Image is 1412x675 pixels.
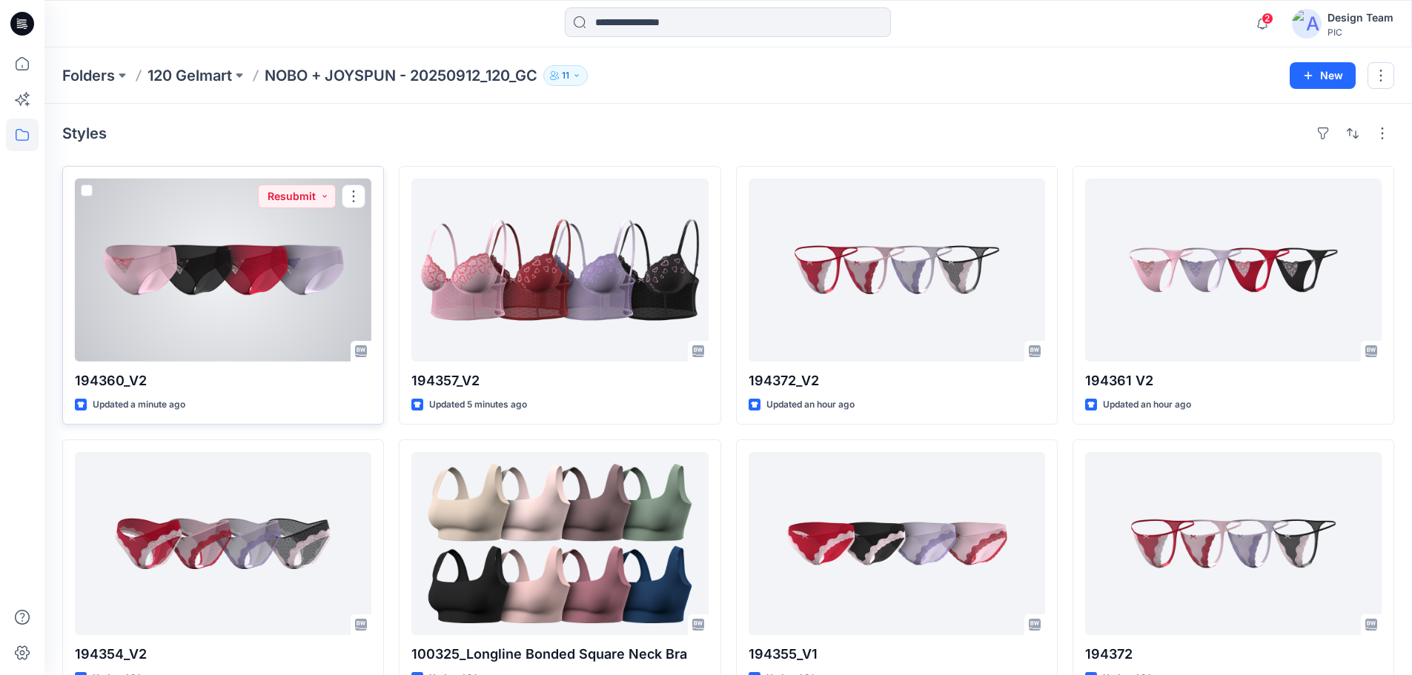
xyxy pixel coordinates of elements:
[411,179,708,362] a: 194357_V2
[75,370,371,391] p: 194360_V2
[62,65,115,86] a: Folders
[1085,179,1382,362] a: 194361 V2
[1085,370,1382,391] p: 194361 V2
[1085,644,1382,665] p: 194372
[1290,62,1356,89] button: New
[1085,452,1382,635] a: 194372
[749,179,1045,362] a: 194372_V2
[411,644,708,665] p: 100325_Longline Bonded Square Neck Bra
[148,65,232,86] a: 120 Gelmart
[766,397,855,413] p: Updated an hour ago
[265,65,537,86] p: NOBO + JOYSPUN - 20250912_120_GC
[75,452,371,635] a: 194354_V2
[75,179,371,362] a: 194360_V2
[562,67,569,84] p: 11
[1103,397,1191,413] p: Updated an hour ago
[1328,9,1393,27] div: Design Team
[429,397,527,413] p: Updated 5 minutes ago
[75,644,371,665] p: 194354_V2
[749,644,1045,665] p: 194355_V1
[93,397,185,413] p: Updated a minute ago
[543,65,588,86] button: 11
[62,124,107,142] h4: Styles
[411,452,708,635] a: 100325_Longline Bonded Square Neck Bra
[1292,9,1322,39] img: avatar
[749,370,1045,391] p: 194372_V2
[1328,27,1393,38] div: PIC
[749,452,1045,635] a: 194355_V1
[1262,13,1273,24] span: 2
[411,370,708,391] p: 194357_V2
